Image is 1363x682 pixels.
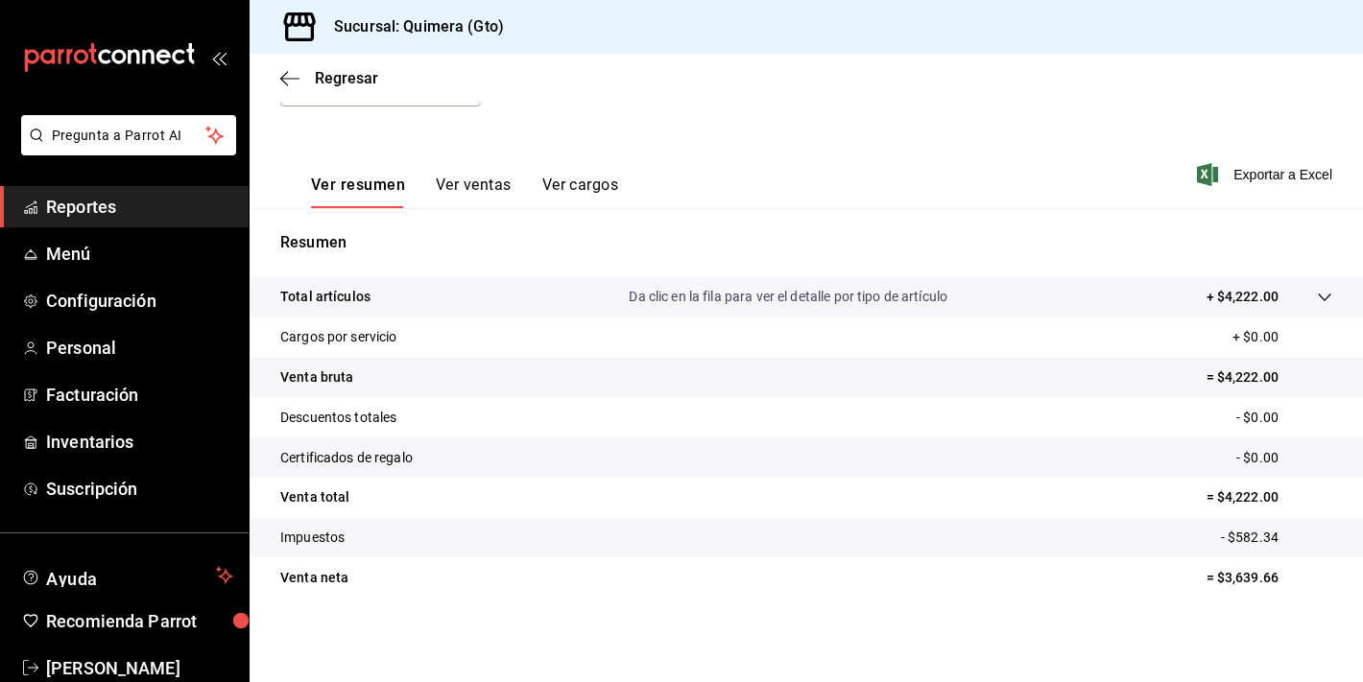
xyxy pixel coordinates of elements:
[1232,327,1332,347] p: + $0.00
[21,115,236,155] button: Pregunta a Parrot AI
[46,194,233,220] span: Reportes
[629,287,947,307] p: Da clic en la fila para ver el detalle por tipo de artículo
[1236,408,1332,428] p: - $0.00
[52,126,206,146] span: Pregunta a Parrot AI
[436,176,512,208] button: Ver ventas
[280,487,349,507] p: Venta total
[280,448,413,468] p: Certificados de regalo
[1221,528,1332,548] p: - $582.34
[280,568,348,588] p: Venta neta
[1207,287,1279,307] p: + $4,222.00
[280,287,371,307] p: Total artículos
[46,608,233,634] span: Recomienda Parrot
[46,241,233,267] span: Menú
[315,69,378,87] span: Regresar
[280,69,378,87] button: Regresar
[280,408,396,428] p: Descuentos totales
[280,327,397,347] p: Cargos por servicio
[46,288,233,314] span: Configuración
[1207,568,1332,588] p: = $3,639.66
[211,50,227,65] button: open_drawer_menu
[46,382,233,408] span: Facturación
[280,367,353,388] p: Venta bruta
[46,655,233,681] span: [PERSON_NAME]
[1201,163,1332,186] button: Exportar a Excel
[13,139,236,159] a: Pregunta a Parrot AI
[542,176,619,208] button: Ver cargos
[46,564,208,587] span: Ayuda
[46,476,233,502] span: Suscripción
[311,176,405,208] button: Ver resumen
[46,335,233,361] span: Personal
[1207,487,1332,507] p: = $4,222.00
[319,15,504,38] h3: Sucursal: Quimera (Gto)
[280,231,1332,254] p: Resumen
[1236,448,1332,468] p: - $0.00
[280,528,345,548] p: Impuestos
[46,429,233,455] span: Inventarios
[311,176,618,208] div: navigation tabs
[1207,367,1332,388] p: = $4,222.00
